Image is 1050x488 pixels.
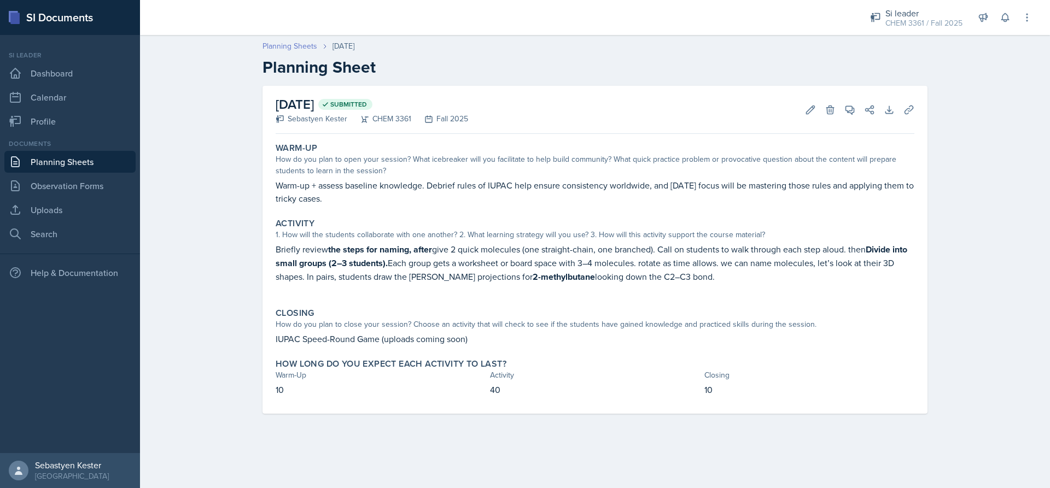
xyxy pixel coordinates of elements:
[276,308,314,319] label: Closing
[704,383,914,396] p: 10
[276,369,486,381] div: Warm-Up
[262,57,927,77] h2: Planning Sheet
[4,86,136,108] a: Calendar
[35,460,109,471] div: Sebastyen Kester
[533,271,595,283] strong: 2-methylbutane
[276,143,318,154] label: Warm-Up
[276,243,914,284] p: Briefly review give 2 quick molecules (one straight-chain, one branched). Call on students to wal...
[35,471,109,481] div: [GEOGRAPHIC_DATA]
[704,369,914,381] div: Closing
[347,113,411,125] div: CHEM 3361
[4,151,136,173] a: Planning Sheets
[4,199,136,221] a: Uploads
[885,17,962,29] div: CHEM 3361 / Fall 2025
[276,319,914,330] div: How do you plan to close your session? Choose an activity that will check to see if the students ...
[276,113,347,125] div: Sebastyen Kester
[4,175,136,197] a: Observation Forms
[276,332,914,345] p: IUPAC Speed-Round Game (uploads coming soon)
[4,139,136,149] div: Documents
[885,7,962,20] div: Si leader
[4,223,136,245] a: Search
[490,369,700,381] div: Activity
[276,179,914,205] p: Warm-up + assess baseline knowledge. Debrief rules of IUPAC help ensure consistency worldwide, an...
[4,110,136,132] a: Profile
[4,262,136,284] div: Help & Documentation
[328,243,432,256] strong: the steps for naming, after
[490,383,700,396] p: 40
[332,40,354,52] div: [DATE]
[330,100,367,109] span: Submitted
[276,229,914,240] div: 1. How will the students collaborate with one another? 2. What learning strategy will you use? 3....
[276,383,486,396] p: 10
[4,50,136,60] div: Si leader
[276,218,314,229] label: Activity
[276,95,468,114] h2: [DATE]
[4,62,136,84] a: Dashboard
[276,154,914,177] div: How do you plan to open your session? What icebreaker will you facilitate to help build community...
[276,358,506,369] label: How long do you expect each activity to last?
[262,40,317,52] a: Planning Sheets
[411,113,468,125] div: Fall 2025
